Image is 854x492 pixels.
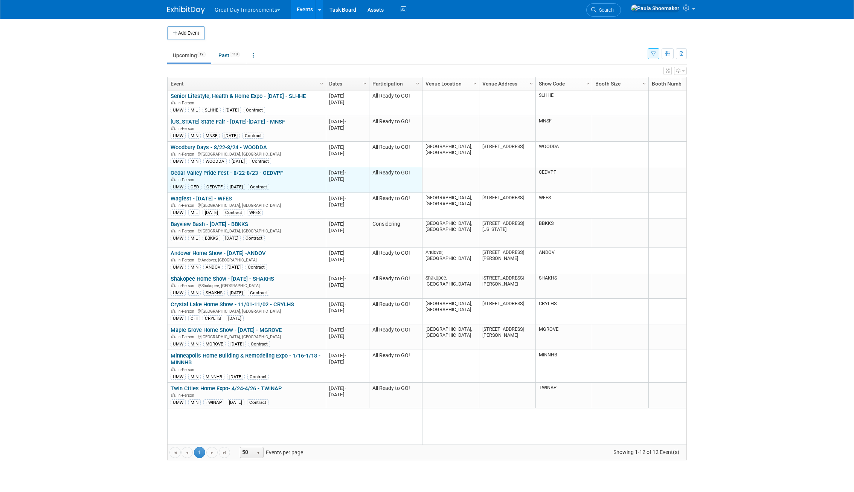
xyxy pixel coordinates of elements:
[535,248,592,273] td: ANDOV
[171,335,175,338] img: In-Person Event
[171,144,267,151] a: Woodbury Days - 8/22-8/24 - WOODDA
[203,315,223,321] div: CRYLHS
[188,341,201,347] div: MIN
[171,283,175,287] img: In-Person Event
[329,77,364,90] a: Dates
[226,315,244,321] div: [DATE]
[345,250,346,256] span: -
[240,447,253,458] span: 50
[329,307,366,314] div: [DATE]
[177,126,197,131] span: In-Person
[184,450,190,456] span: Go to the previous page
[329,327,366,333] div: [DATE]
[584,77,592,89] a: Column Settings
[535,273,592,299] td: SHAKHS
[171,374,186,380] div: UMW
[225,264,243,270] div: [DATE]
[472,81,478,87] span: Column Settings
[171,170,283,176] a: Cedar Valley Pride Fest - 8/22-8/23 - CEDVPF
[177,152,197,157] span: In-Person
[369,142,422,167] td: All Ready to GO!
[535,299,592,324] td: CRYLHS
[171,203,175,207] img: In-Person Event
[329,359,366,365] div: [DATE]
[171,228,322,234] div: [GEOGRAPHIC_DATA], [GEOGRAPHIC_DATA]
[369,248,422,273] td: All Ready to GO!
[171,101,175,104] img: In-Person Event
[248,290,269,296] div: Contract
[640,77,649,89] a: Column Settings
[167,6,205,14] img: ExhibitDay
[528,81,534,87] span: Column Settings
[479,273,535,299] td: [STREET_ADDRESS][PERSON_NAME]
[345,221,346,227] span: -
[422,273,479,299] td: Shakopee, [GEOGRAPHIC_DATA]
[188,209,200,215] div: MIL
[171,327,282,333] a: Maple Grove Home Show - [DATE] - MGROVE
[177,367,197,372] span: In-Person
[171,309,175,313] img: In-Person Event
[177,177,197,182] span: In-Person
[177,229,197,234] span: In-Person
[171,290,186,296] div: UMW
[318,77,326,89] a: Column Settings
[171,385,282,392] a: Twin Cities Home Expo- 4/24-4/26 - TWINAP
[177,203,197,208] span: In-Person
[171,184,186,190] div: UMW
[203,107,221,113] div: SLHHE
[203,399,224,405] div: TWINAP
[227,374,245,380] div: [DATE]
[479,193,535,218] td: [STREET_ADDRESS]
[372,77,417,90] a: Participation
[528,77,536,89] a: Column Settings
[171,229,175,232] img: In-Person Event
[242,133,264,139] div: Contract
[204,184,225,190] div: CEDVPF
[329,301,366,307] div: [DATE]
[171,133,186,139] div: UMW
[345,93,346,99] span: -
[329,275,366,282] div: [DATE]
[329,256,366,263] div: [DATE]
[414,77,422,89] a: Column Settings
[247,209,263,215] div: WFES
[203,133,220,139] div: MNSF
[181,447,193,458] a: Go to the previous page
[227,399,244,405] div: [DATE]
[203,264,223,270] div: ANDOV
[369,350,422,383] td: All Ready to GO!
[362,81,368,87] span: Column Settings
[329,333,366,339] div: [DATE]
[229,158,247,164] div: [DATE]
[329,170,366,176] div: [DATE]
[535,90,592,116] td: SLHHE
[422,193,479,218] td: [GEOGRAPHIC_DATA], [GEOGRAPHIC_DATA]
[535,116,592,142] td: MNSF
[369,116,422,142] td: All Ready to GO!
[641,81,647,87] span: Column Settings
[345,353,346,358] span: -
[203,374,224,380] div: MINNHB
[219,447,230,458] a: Go to the last page
[369,167,422,193] td: All Ready to GO!
[369,193,422,218] td: All Ready to GO!
[221,450,227,456] span: Go to the last page
[319,81,325,87] span: Column Settings
[227,184,245,190] div: [DATE]
[535,167,592,193] td: CEDVPF
[209,450,215,456] span: Go to the next page
[329,221,366,227] div: [DATE]
[422,218,479,248] td: [GEOGRAPHIC_DATA], [GEOGRAPHIC_DATA]
[631,4,680,12] img: Paula Shoemaker
[171,118,285,125] a: [US_STATE] State Fair - [DATE]-[DATE] - MNSF
[479,248,535,273] td: [STREET_ADDRESS][PERSON_NAME]
[169,447,181,458] a: Go to the first page
[167,48,211,63] a: Upcoming12
[188,264,201,270] div: MIN
[230,52,240,57] span: 110
[171,301,294,308] a: Crystal Lake Home Show - 11/01-11/02 - CRYLHS
[203,158,227,164] div: WOODDA
[247,374,269,380] div: Contract
[188,374,201,380] div: MIN
[535,142,592,167] td: WOODDA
